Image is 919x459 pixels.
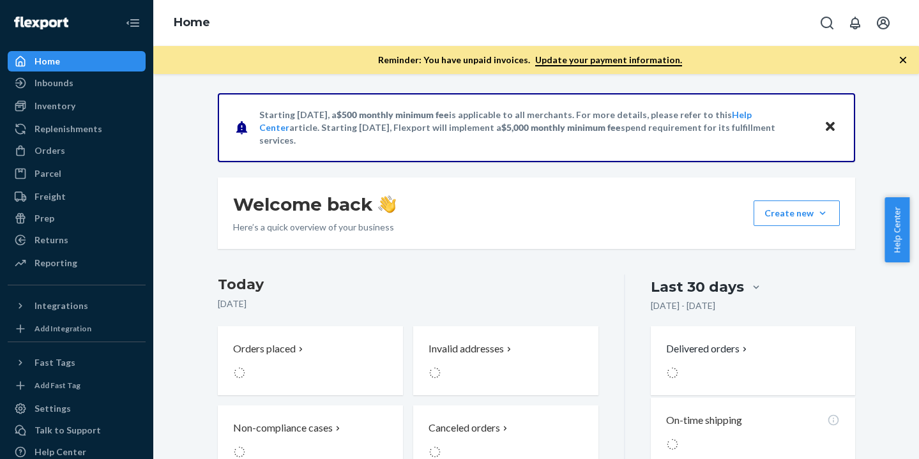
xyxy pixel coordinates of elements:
button: Help Center [885,197,909,262]
a: Prep [8,208,146,229]
img: Flexport logo [14,17,68,29]
div: Inbounds [34,77,73,89]
div: Returns [34,234,68,246]
p: On-time shipping [666,413,742,428]
p: Invalid addresses [429,342,504,356]
div: Add Fast Tag [34,380,80,391]
span: $5,000 monthly minimum fee [501,122,621,133]
button: Talk to Support [8,420,146,440]
a: Update your payment information. [535,54,682,66]
div: Replenishments [34,123,102,135]
p: Starting [DATE], a is applicable to all merchants. For more details, please refer to this article... [259,109,812,147]
div: Reporting [34,257,77,269]
div: Talk to Support [34,424,101,437]
button: Open Search Box [814,10,840,36]
div: Parcel [34,167,61,180]
p: Orders placed [233,342,296,356]
a: Add Integration [8,321,146,336]
h1: Welcome back [233,193,396,216]
a: Freight [8,186,146,207]
button: Orders placed [218,326,403,395]
a: Returns [8,230,146,250]
div: Last 30 days [651,277,744,297]
button: Integrations [8,296,146,316]
p: [DATE] - [DATE] [651,299,715,312]
button: Close [822,118,839,137]
p: Reminder: You have unpaid invoices. [378,54,682,66]
img: hand-wave emoji [378,195,396,213]
div: Prep [34,212,54,225]
a: Home [8,51,146,71]
a: Replenishments [8,119,146,139]
a: Inbounds [8,73,146,93]
a: Parcel [8,163,146,184]
div: Inventory [34,100,75,112]
a: Reporting [8,253,146,273]
button: Open account menu [870,10,896,36]
div: Settings [34,402,71,415]
h3: Today [218,275,599,295]
p: Non-compliance cases [233,421,333,435]
a: Home [174,15,210,29]
div: Integrations [34,299,88,312]
div: Help Center [34,446,86,458]
button: Open notifications [842,10,868,36]
div: Add Integration [34,323,91,334]
div: Fast Tags [34,356,75,369]
a: Orders [8,140,146,161]
button: Create new [754,200,840,226]
button: Close Navigation [120,10,146,36]
button: Fast Tags [8,352,146,373]
p: Canceled orders [429,421,500,435]
div: Home [34,55,60,68]
ol: breadcrumbs [163,4,220,41]
p: [DATE] [218,297,599,310]
div: Orders [34,144,65,157]
button: Invalid addresses [413,326,598,395]
a: Inventory [8,96,146,116]
a: Settings [8,398,146,419]
button: Delivered orders [666,342,750,356]
p: Here’s a quick overview of your business [233,221,396,234]
div: Freight [34,190,66,203]
a: Add Fast Tag [8,378,146,393]
span: $500 monthly minimum fee [337,109,449,120]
